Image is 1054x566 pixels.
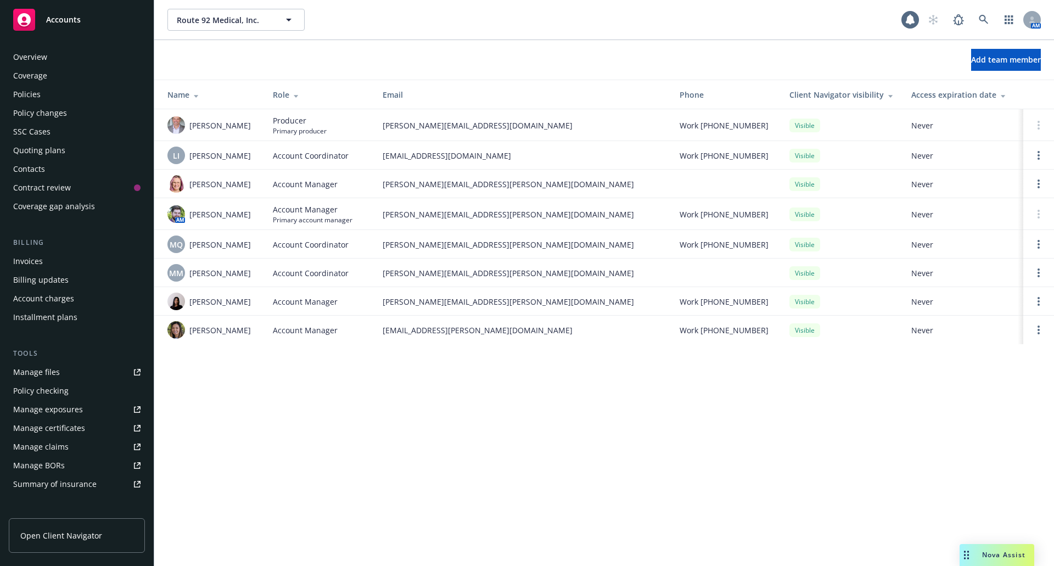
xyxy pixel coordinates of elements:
[273,215,352,225] span: Primary account manager
[9,475,145,493] a: Summary of insurance
[973,9,995,31] a: Search
[680,120,769,131] span: Work [PHONE_NUMBER]
[13,123,51,141] div: SSC Cases
[189,150,251,161] span: [PERSON_NAME]
[13,253,43,270] div: Invoices
[273,267,349,279] span: Account Coordinator
[9,104,145,122] a: Policy changes
[13,290,74,307] div: Account charges
[9,67,145,85] a: Coverage
[383,267,662,279] span: [PERSON_NAME][EMAIL_ADDRESS][PERSON_NAME][DOMAIN_NAME]
[9,253,145,270] a: Invoices
[9,179,145,197] a: Contract review
[9,48,145,66] a: Overview
[383,209,662,220] span: [PERSON_NAME][EMAIL_ADDRESS][PERSON_NAME][DOMAIN_NAME]
[9,457,145,474] a: Manage BORs
[1032,238,1045,251] a: Open options
[20,530,102,541] span: Open Client Navigator
[189,120,251,131] span: [PERSON_NAME]
[167,9,305,31] button: Route 92 Medical, Inc.
[167,175,185,193] img: photo
[189,267,251,279] span: [PERSON_NAME]
[789,89,894,100] div: Client Navigator visibility
[13,104,67,122] div: Policy changes
[173,150,180,161] span: LI
[9,4,145,35] a: Accounts
[680,209,769,220] span: Work [PHONE_NUMBER]
[273,324,338,336] span: Account Manager
[13,271,69,289] div: Billing updates
[789,266,820,280] div: Visible
[167,205,185,223] img: photo
[911,120,1014,131] span: Never
[680,89,772,100] div: Phone
[1032,295,1045,308] a: Open options
[911,296,1014,307] span: Never
[273,150,349,161] span: Account Coordinator
[383,324,662,336] span: [EMAIL_ADDRESS][PERSON_NAME][DOMAIN_NAME]
[9,271,145,289] a: Billing updates
[960,544,973,566] div: Drag to move
[9,160,145,178] a: Contacts
[960,544,1034,566] button: Nova Assist
[13,419,85,437] div: Manage certificates
[13,198,95,215] div: Coverage gap analysis
[911,209,1014,220] span: Never
[9,237,145,248] div: Billing
[9,363,145,381] a: Manage files
[167,89,255,100] div: Name
[13,438,69,456] div: Manage claims
[383,150,662,161] span: [EMAIL_ADDRESS][DOMAIN_NAME]
[167,116,185,134] img: photo
[680,150,769,161] span: Work [PHONE_NUMBER]
[982,550,1025,559] span: Nova Assist
[998,9,1020,31] a: Switch app
[789,323,820,337] div: Visible
[13,382,69,400] div: Policy checking
[971,49,1041,71] button: Add team member
[46,15,81,24] span: Accounts
[13,309,77,326] div: Installment plans
[273,204,352,215] span: Account Manager
[1032,149,1045,162] a: Open options
[9,401,145,418] a: Manage exposures
[13,142,65,159] div: Quoting plans
[9,198,145,215] a: Coverage gap analysis
[13,86,41,103] div: Policies
[273,239,349,250] span: Account Coordinator
[177,14,272,26] span: Route 92 Medical, Inc.
[789,119,820,132] div: Visible
[911,178,1014,190] span: Never
[789,149,820,162] div: Visible
[911,239,1014,250] span: Never
[189,178,251,190] span: [PERSON_NAME]
[680,296,769,307] span: Work [PHONE_NUMBER]
[167,293,185,310] img: photo
[383,120,662,131] span: [PERSON_NAME][EMAIL_ADDRESS][DOMAIN_NAME]
[383,89,662,100] div: Email
[911,150,1014,161] span: Never
[680,239,769,250] span: Work [PHONE_NUMBER]
[13,160,45,178] div: Contacts
[971,54,1041,65] span: Add team member
[273,126,327,136] span: Primary producer
[1032,177,1045,190] a: Open options
[13,401,83,418] div: Manage exposures
[911,324,1014,336] span: Never
[948,9,969,31] a: Report a Bug
[9,348,145,359] div: Tools
[167,321,185,339] img: photo
[13,179,71,197] div: Contract review
[9,419,145,437] a: Manage certificates
[1032,323,1045,337] a: Open options
[680,324,769,336] span: Work [PHONE_NUMBER]
[273,89,365,100] div: Role
[789,295,820,309] div: Visible
[273,178,338,190] span: Account Manager
[383,178,662,190] span: [PERSON_NAME][EMAIL_ADDRESS][PERSON_NAME][DOMAIN_NAME]
[13,48,47,66] div: Overview
[13,457,65,474] div: Manage BORs
[789,238,820,251] div: Visible
[383,239,662,250] span: [PERSON_NAME][EMAIL_ADDRESS][PERSON_NAME][DOMAIN_NAME]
